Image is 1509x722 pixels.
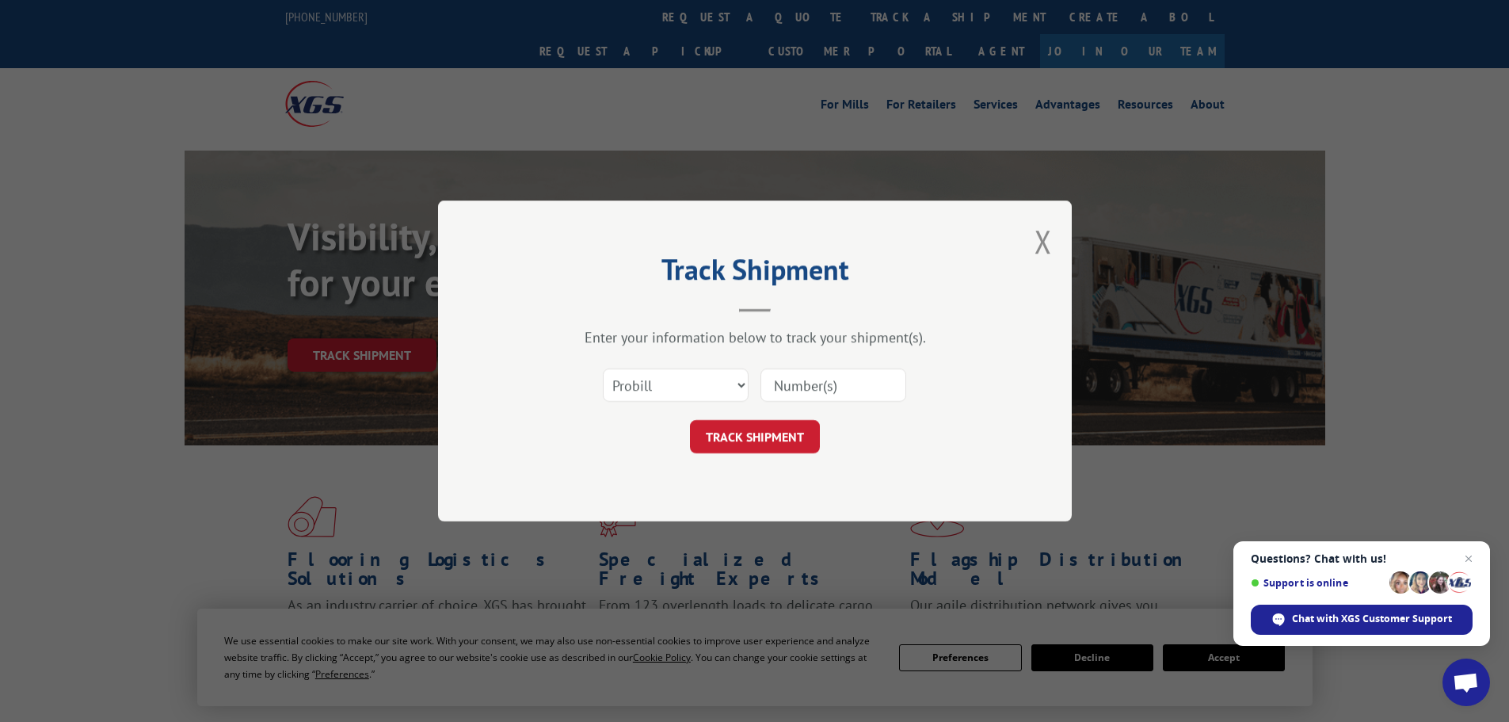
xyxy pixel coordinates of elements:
[517,258,993,288] h2: Track Shipment
[1251,605,1473,635] span: Chat with XGS Customer Support
[1035,220,1052,262] button: Close modal
[1251,552,1473,565] span: Questions? Chat with us!
[1251,577,1384,589] span: Support is online
[1292,612,1452,626] span: Chat with XGS Customer Support
[760,369,906,402] input: Number(s)
[690,420,820,453] button: TRACK SHIPMENT
[517,328,993,346] div: Enter your information below to track your shipment(s).
[1442,659,1490,706] a: Open chat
